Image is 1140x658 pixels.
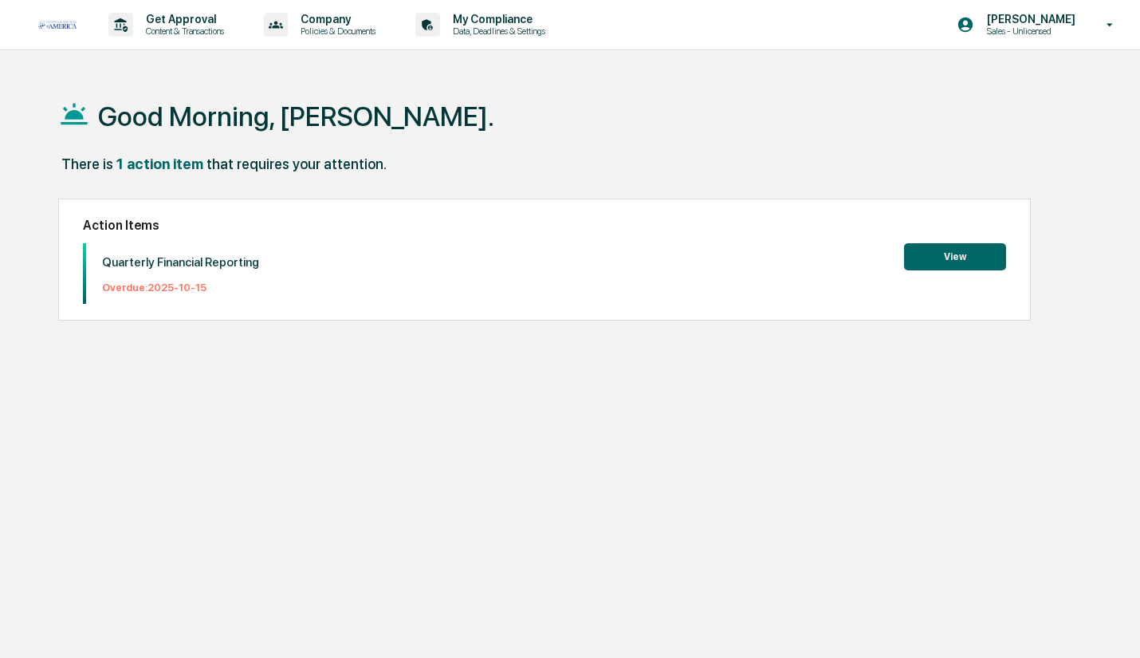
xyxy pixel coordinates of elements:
[288,26,383,37] p: Policies & Documents
[61,156,113,172] div: There is
[904,248,1006,263] a: View
[440,26,553,37] p: Data, Deadlines & Settings
[38,21,77,28] img: logo
[974,26,1083,37] p: Sales - Unlicensed
[288,13,383,26] p: Company
[904,243,1006,270] button: View
[102,282,259,294] p: Overdue: 2025-10-15
[102,255,259,270] p: Quarterly Financial Reporting
[83,218,1006,233] h2: Action Items
[133,13,232,26] p: Get Approval
[440,13,553,26] p: My Compliance
[98,100,494,132] h1: Good Morning, [PERSON_NAME].
[116,156,203,172] div: 1 action item
[974,13,1083,26] p: [PERSON_NAME]
[206,156,387,172] div: that requires your attention.
[133,26,232,37] p: Content & Transactions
